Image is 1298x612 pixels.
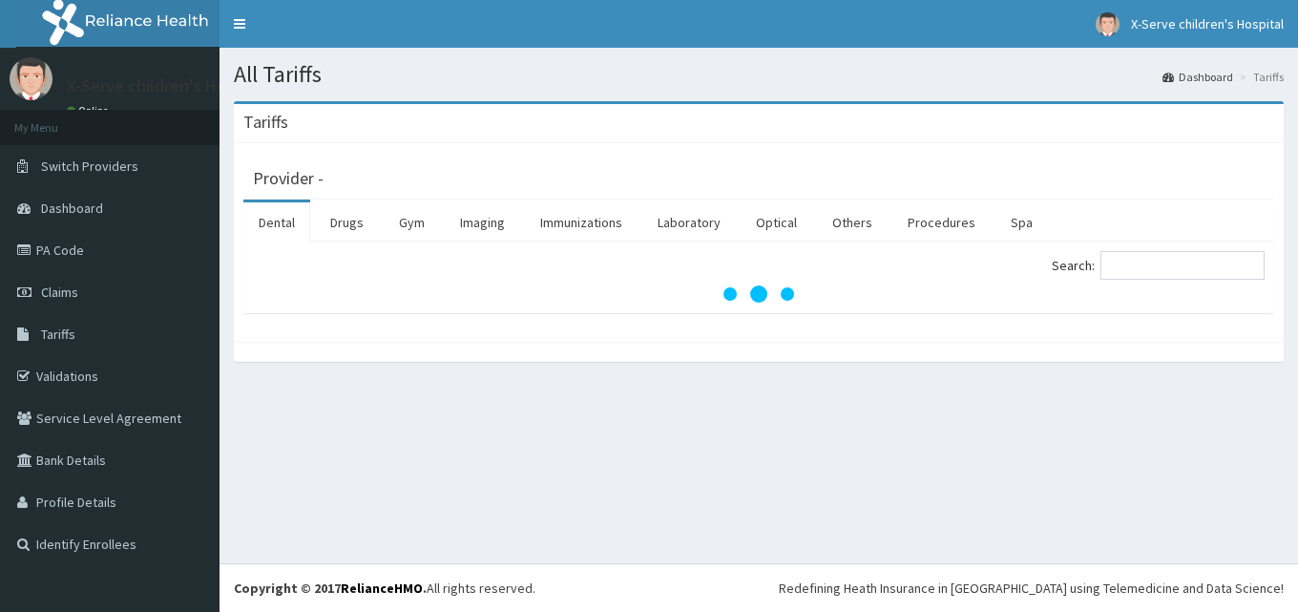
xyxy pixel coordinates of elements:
[445,202,520,243] a: Imaging
[1162,69,1233,85] a: Dashboard
[741,202,812,243] a: Optical
[67,104,113,117] a: Online
[1235,69,1284,85] li: Tariffs
[341,580,423,597] a: RelianceHMO
[234,580,427,597] strong: Copyright © 2017 .
[1100,251,1265,280] input: Search:
[995,202,1048,243] a: Spa
[892,202,991,243] a: Procedures
[41,284,78,301] span: Claims
[41,326,75,343] span: Tariffs
[817,202,888,243] a: Others
[525,202,638,243] a: Immunizations
[721,256,797,332] svg: audio-loading
[384,202,440,243] a: Gym
[67,77,268,95] p: X-Serve children's Hospital
[642,202,736,243] a: Laboratory
[1096,12,1120,36] img: User Image
[220,563,1298,612] footer: All rights reserved.
[1052,251,1265,280] label: Search:
[243,202,310,243] a: Dental
[234,62,1284,87] h1: All Tariffs
[41,200,103,217] span: Dashboard
[253,170,324,187] h3: Provider -
[10,57,52,100] img: User Image
[1131,15,1284,32] span: X-Serve children's Hospital
[243,114,288,131] h3: Tariffs
[779,579,1284,598] div: Redefining Heath Insurance in [GEOGRAPHIC_DATA] using Telemedicine and Data Science!
[41,158,138,175] span: Switch Providers
[315,202,379,243] a: Drugs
